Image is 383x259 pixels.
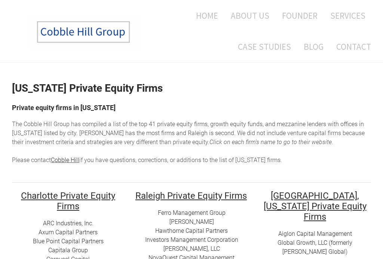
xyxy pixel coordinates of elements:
font: Raleigh Private Equity Firms [135,191,247,201]
em: Click on each firm's name to go to their website. ​ [209,138,333,146]
a: Blog [298,31,329,62]
h2: ​ [12,190,124,211]
a: Capitala Group​ [48,247,88,254]
span: The Cobble Hill Group has compiled a list of t [12,121,131,128]
div: he top 41 private equity firms, growth equity funds, and mezzanine lenders with offices in [US_ST... [12,120,371,165]
a: Investors Management Corporation [145,236,238,243]
a: Contact [331,31,371,62]
img: The Cobble Hill Group LLC [28,16,141,49]
a: Cobble Hill [51,156,79,164]
a: Case Studies [232,31,297,62]
font: [GEOGRAPHIC_DATA], [US_STATE] Private Equity Firms [264,191,367,222]
h2: ​ [135,190,248,201]
a: Ferro Management Group [158,209,226,216]
span: Please contact if you have questions, corrections, or additions to the list of [US_STATE] firms. [12,156,282,164]
a: [PERSON_NAME] [169,218,214,225]
a: Global Growth, LLC (formerly [PERSON_NAME] Global [278,239,352,255]
a: ​Blue Point Capital Partners [33,238,104,245]
a: Axum Capital Partners [39,229,98,236]
a: Aiglon Capital Management [278,230,352,237]
font: Private equity firms in [US_STATE] [12,104,116,112]
a: ARC I​ndustries, Inc. [43,220,94,227]
strong: [US_STATE] Private Equity Firms [12,82,163,94]
font: Charlotte Private Equity Firms [21,191,115,211]
a: Hawthorne Capital Partners [155,227,228,234]
u: ​ [135,189,247,201]
a: [PERSON_NAME], LLC [163,245,220,252]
